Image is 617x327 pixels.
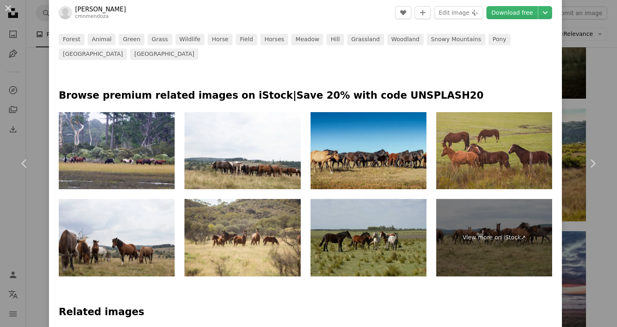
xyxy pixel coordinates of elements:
[75,5,126,13] a: [PERSON_NAME]
[59,89,552,102] p: Browse premium related images on iStock | Save 20% with code UNSPLASH20
[436,199,552,276] a: View more on iStock↗
[59,306,552,319] h4: Related images
[291,34,323,45] a: meadow
[236,34,257,45] a: field
[486,6,538,19] a: Download free
[59,49,127,60] a: [GEOGRAPHIC_DATA]
[434,6,483,19] button: Edit image
[184,199,300,276] img: Brumbies - Australian wild horses
[311,112,426,190] img: Horses on the prairie
[260,34,288,45] a: horses
[347,34,384,45] a: grassland
[75,13,109,19] a: cmnmendoza
[59,34,84,45] a: forest
[415,6,431,19] button: Add to Collection
[130,49,198,60] a: [GEOGRAPHIC_DATA]
[488,34,510,45] a: pony
[395,6,411,19] button: Like
[59,199,175,276] img: Herd of horses grazing in summer field
[208,34,233,45] a: horse
[175,34,205,45] a: wildlife
[326,34,344,45] a: hill
[311,199,426,276] img: Herd of horses in the coutryside, La Pampa province, Patagonia, Argentina.
[568,124,617,203] a: Next
[387,34,424,45] a: woodland
[148,34,172,45] a: grass
[59,112,175,190] img: Horses of Chincoteague
[436,112,552,190] img: Creole horses. Winter morning and frost in southern Brazil. Horses grazin
[427,34,485,45] a: snowy mountains
[119,34,144,45] a: green
[184,112,300,190] img: Beautiful Wild Horse Photos
[88,34,115,45] a: animal
[59,6,72,19] img: Go to Christine Mendoza's profile
[538,6,552,19] button: Choose download size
